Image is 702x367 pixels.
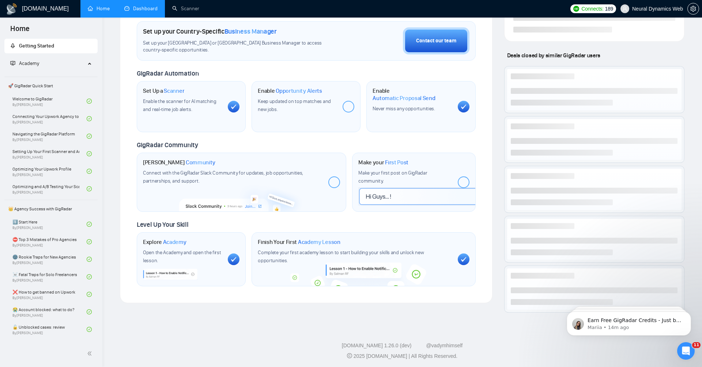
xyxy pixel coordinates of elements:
[358,170,427,184] span: Make your first post on GigRadar community.
[581,5,603,13] span: Connects:
[687,6,699,12] a: setting
[342,343,412,348] a: [DOMAIN_NAME] 1.26.0 (dev)
[87,99,92,104] span: check-circle
[87,350,94,357] span: double-left
[258,249,424,264] span: Complete your first academy lesson to start building your skills and unlock new opportunities.
[124,5,158,12] a: dashboardDashboard
[12,93,87,109] a: Welcome to GigRadarBy[PERSON_NAME]
[10,61,15,66] span: fund-projection-screen
[556,296,702,347] iframe: Intercom notifications message
[687,3,699,15] button: setting
[504,49,603,62] span: Deals closed by similar GigRadar users
[12,146,87,162] a: Setting Up Your First Scanner and Auto-BidderBy[PERSON_NAME]
[87,309,92,314] span: check-circle
[258,87,322,95] h1: Enable
[164,87,184,95] span: Scanner
[137,141,198,149] span: GigRadar Community
[143,159,215,166] h1: [PERSON_NAME]
[5,79,97,93] span: 🚀 GigRadar Quick Start
[358,159,408,166] h1: Make your
[186,159,215,166] span: Community
[87,134,92,139] span: check-circle
[87,186,92,191] span: check-circle
[19,43,54,49] span: Getting Started
[143,40,339,54] span: Set up your [GEOGRAPHIC_DATA] or [GEOGRAPHIC_DATA] Business Manager to access country-specific op...
[385,159,408,166] span: First Post
[6,3,18,15] img: logo
[12,216,87,232] a: 1️⃣ Start HereBy[PERSON_NAME]
[403,27,469,54] button: Contact our team
[10,43,15,48] span: rocket
[143,27,277,35] h1: Set up your Country-Specific
[12,269,87,285] a: ☠️ Fatal Traps for Solo FreelancersBy[PERSON_NAME]
[87,222,92,227] span: check-circle
[12,163,87,179] a: Optimizing Your Upwork ProfileBy[PERSON_NAME]
[12,234,87,250] a: ⛔ Top 3 Mistakes of Pro AgenciesBy[PERSON_NAME]
[12,181,87,197] a: Optimizing and A/B Testing Your Scanner for Better ResultsBy[PERSON_NAME]
[4,23,35,39] span: Home
[622,6,627,11] span: user
[172,5,199,12] a: searchScanner
[12,286,87,302] a: ❌ How to get banned on UpworkBy[PERSON_NAME]
[143,87,184,95] h1: Set Up a
[416,37,456,45] div: Contact our team
[137,221,188,229] span: Level Up Your Skill
[573,6,579,12] img: upwork-logo.png
[87,116,92,121] span: check-circle
[692,342,701,348] span: 11
[143,98,216,112] span: Enable the scanner for AI matching and real-time job alerts.
[605,5,613,13] span: 189
[12,111,87,127] a: Connecting Your Upwork Agency to GigRadarBy[PERSON_NAME]
[298,238,340,246] span: Academy Lesson
[87,327,92,332] span: check-circle
[276,87,322,95] span: Opportunity Alerts
[10,60,39,66] span: Academy
[12,321,87,337] a: 🔓 Unblocked cases: reviewBy[PERSON_NAME]
[258,98,331,112] span: Keep updated on top matches and new jobs.
[373,106,435,112] span: Never miss any opportunities.
[137,69,199,77] span: GigRadar Automation
[19,60,39,66] span: Academy
[373,95,435,102] span: Automatic Proposal Send
[179,181,304,211] img: slackcommunity-bg.png
[163,238,186,246] span: Academy
[12,251,87,267] a: 🌚 Rookie Traps for New AgenciesBy[PERSON_NAME]
[143,238,186,246] h1: Explore
[87,292,92,297] span: check-circle
[224,27,277,35] span: Business Manager
[88,5,110,12] a: homeHome
[108,352,696,360] div: 2025 [DOMAIN_NAME] | All Rights Reserved.
[347,353,352,358] span: copyright
[688,6,699,12] span: setting
[12,304,87,320] a: 😭 Account blocked: what to do?By[PERSON_NAME]
[87,257,92,262] span: check-circle
[143,249,221,264] span: Open the Academy and open the first lesson.
[258,238,340,246] h1: Finish Your First
[87,151,92,156] span: check-circle
[4,39,98,53] li: Getting Started
[143,170,303,184] span: Connect with the GigRadar Slack Community for updates, job opportunities, partnerships, and support.
[5,202,97,216] span: 👑 Agency Success with GigRadar
[87,169,92,174] span: check-circle
[87,274,92,279] span: check-circle
[426,343,463,348] a: @vadymhimself
[373,87,452,102] h1: Enable
[677,342,695,360] iframe: Intercom live chat
[12,128,87,144] a: Navigating the GigRadar PlatformBy[PERSON_NAME]
[87,239,92,244] span: check-circle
